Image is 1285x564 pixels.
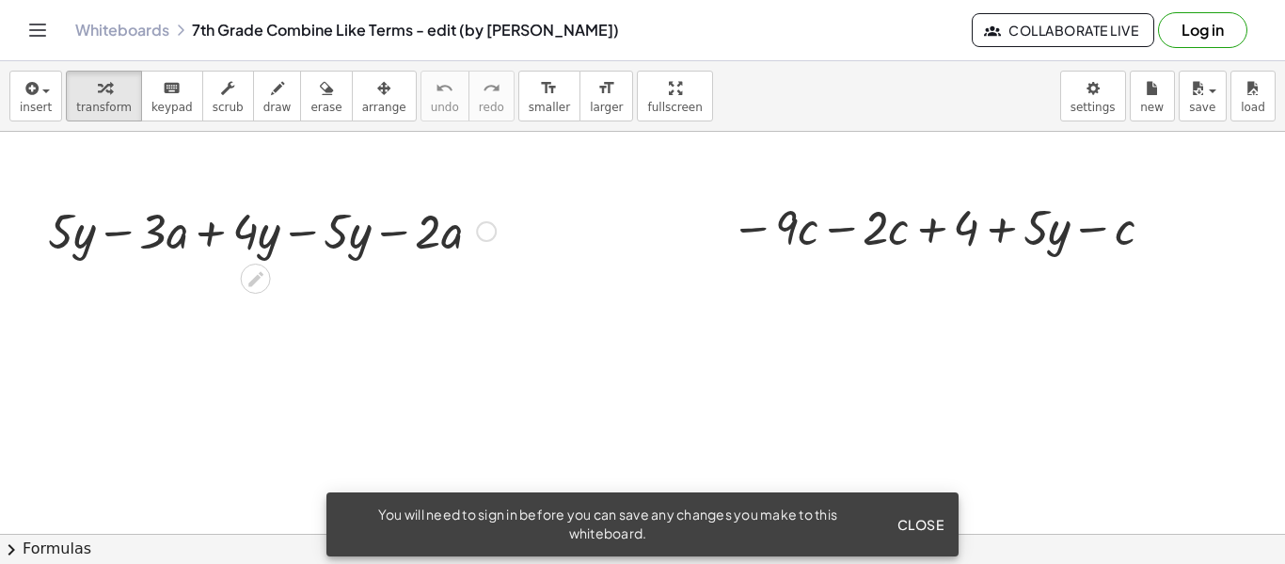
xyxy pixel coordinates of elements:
button: transform [66,71,142,121]
button: Log in [1158,12,1247,48]
span: insert [20,101,52,114]
button: settings [1060,71,1126,121]
button: keyboardkeypad [141,71,203,121]
span: draw [263,101,292,114]
button: Toggle navigation [23,15,53,45]
i: format_size [597,77,615,100]
button: new [1130,71,1175,121]
i: format_size [540,77,558,100]
button: Close [889,508,951,541]
span: scrub [213,101,244,114]
span: undo [431,101,459,114]
button: insert [9,71,62,121]
button: arrange [352,71,417,121]
span: settings [1071,101,1116,114]
button: fullscreen [637,71,712,121]
a: Whiteboards [75,21,169,40]
span: redo [479,101,504,114]
span: load [1241,101,1265,114]
button: format_sizesmaller [518,71,580,121]
span: arrange [362,101,406,114]
span: transform [76,101,132,114]
span: fullscreen [647,101,702,114]
i: redo [483,77,500,100]
i: keyboard [163,77,181,100]
button: draw [253,71,302,121]
span: save [1189,101,1215,114]
span: Collaborate Live [988,22,1138,39]
span: larger [590,101,623,114]
button: redoredo [468,71,515,121]
span: Close [896,516,944,533]
button: save [1179,71,1227,121]
span: erase [310,101,341,114]
button: scrub [202,71,254,121]
div: Edit math [241,264,271,294]
div: You will need to sign in before you can save any changes you make to this whiteboard. [341,506,874,543]
i: undo [436,77,453,100]
button: format_sizelarger [579,71,633,121]
button: Collaborate Live [972,13,1154,47]
button: load [1230,71,1276,121]
button: erase [300,71,352,121]
button: undoundo [420,71,469,121]
span: keypad [151,101,193,114]
span: smaller [529,101,570,114]
span: new [1140,101,1164,114]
